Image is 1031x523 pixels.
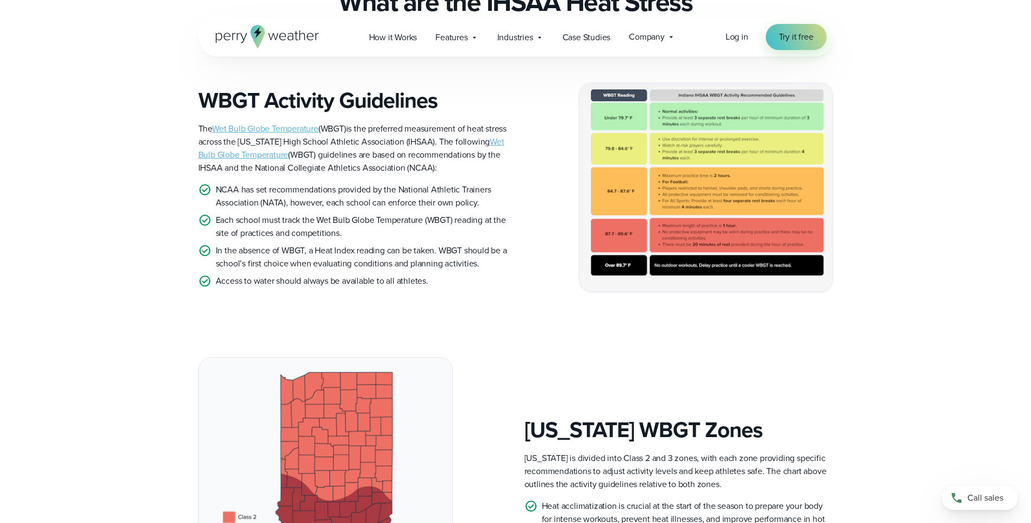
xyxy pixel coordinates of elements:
[216,244,507,270] p: In the absence of WBGT, a Heat Index reading can be taken. WBGT should be a school’s first choice...
[942,486,1018,510] a: Call sales
[967,491,1003,505] span: Call sales
[579,83,833,291] img: Indiana IHSAA WBGT Guidelines (1)
[360,26,427,48] a: How it Works
[563,31,611,44] span: Case Studies
[198,135,504,161] a: Wet Bulb Globe Temperature
[629,30,665,43] span: Company
[216,275,428,288] p: Access to water should always be available to all athletes.
[553,26,620,48] a: Case Studies
[524,417,833,443] h3: [US_STATE] WBGT Zones
[216,214,507,240] p: Each school must track the Wet Bulb Globe Temperature (WBGT) reading at the site of practices and...
[198,88,507,114] h3: WBGT Activity Guidelines
[435,31,467,44] span: Features
[198,122,507,175] p: The is the preferred measurement of heat stress across the [US_STATE] High School Athletic Associ...
[524,452,833,491] p: [US_STATE] is divided into Class 2 and 3 zones, with each zone providing specific recommendations...
[779,30,814,43] span: Try it free
[497,31,533,44] span: Industries
[369,31,417,44] span: How it Works
[766,24,827,50] a: Try it free
[212,122,318,135] a: Wet Bulb Globe Temperature
[216,183,507,209] p: NCAA has set recommendations provided by the National Athletic Trainers Association (NATA), howev...
[726,30,748,43] a: Log in
[212,122,346,135] span: (WBGT)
